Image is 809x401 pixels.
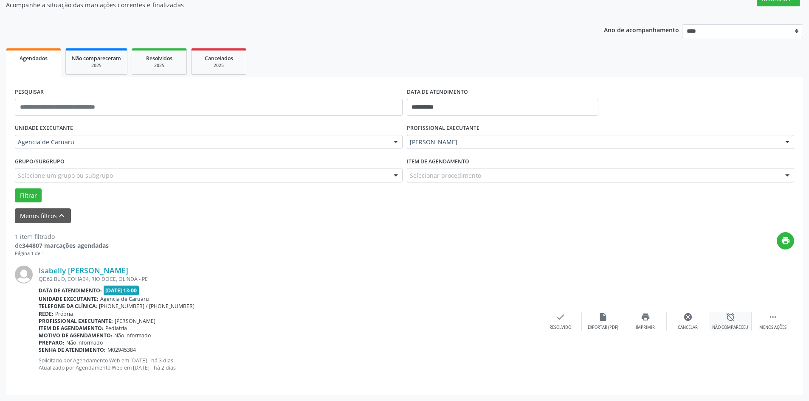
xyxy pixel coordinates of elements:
[15,250,109,257] div: Página 1 de 1
[18,138,385,146] span: Agencia de Caruaru
[407,122,479,135] label: PROFISSIONAL EXECUTANTE
[99,303,194,310] span: [PHONE_NUMBER] / [PHONE_NUMBER]
[726,312,735,322] i: alarm_off
[39,303,97,310] b: Telefone da clínica:
[57,211,66,220] i: keyboard_arrow_up
[781,236,790,245] i: print
[107,346,136,353] span: M02945384
[15,188,42,203] button: Filtrar
[39,295,99,303] b: Unidade executante:
[588,325,618,331] div: Exportar (PDF)
[66,339,103,346] span: Não informado
[114,332,151,339] span: Não informado
[15,266,33,283] img: img
[15,208,71,223] button: Menos filtroskeyboard_arrow_up
[22,241,109,250] strong: 344807 marcações agendadas
[72,62,121,69] div: 2025
[39,275,539,283] div: QD62 BL D, COHAB4, RIO DOCE, OLINDA - PE
[39,332,113,339] b: Motivo de agendamento:
[712,325,748,331] div: Não compareceu
[759,325,786,331] div: Menos ações
[15,232,109,241] div: 1 item filtrado
[20,55,48,62] span: Agendados
[15,86,44,99] label: PESQUISAR
[39,287,102,294] b: Data de atendimento:
[407,86,468,99] label: DATA DE ATENDIMENTO
[39,317,113,325] b: Profissional executante:
[6,0,564,9] p: Acompanhe a situação das marcações correntes e finalizadas
[407,155,469,168] label: Item de agendamento
[636,325,655,331] div: Imprimir
[138,62,180,69] div: 2025
[115,317,155,325] span: [PERSON_NAME]
[556,312,565,322] i: check
[598,312,608,322] i: insert_drive_file
[678,325,698,331] div: Cancelar
[105,325,127,332] span: Pediatria
[550,325,571,331] div: Resolvido
[104,286,139,295] span: [DATE] 13:00
[146,55,172,62] span: Resolvidos
[15,155,65,168] label: Grupo/Subgrupo
[641,312,650,322] i: print
[683,312,693,322] i: cancel
[39,339,65,346] b: Preparo:
[100,295,149,303] span: Agencia de Caruaru
[72,55,121,62] span: Não compareceram
[410,138,777,146] span: [PERSON_NAME]
[205,55,233,62] span: Cancelados
[768,312,778,322] i: 
[39,266,128,275] a: Isabelly [PERSON_NAME]
[39,325,104,332] b: Item de agendamento:
[18,171,113,180] span: Selecione um grupo ou subgrupo
[39,310,54,317] b: Rede:
[197,62,240,69] div: 2025
[777,232,794,250] button: print
[39,357,539,371] p: Solicitado por Agendamento Web em [DATE] - há 3 dias Atualizado por Agendamento Web em [DATE] - h...
[55,310,73,317] span: Própria
[15,122,73,135] label: UNIDADE EXECUTANTE
[604,24,679,35] p: Ano de acompanhamento
[410,171,481,180] span: Selecionar procedimento
[39,346,106,353] b: Senha de atendimento:
[15,241,109,250] div: de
